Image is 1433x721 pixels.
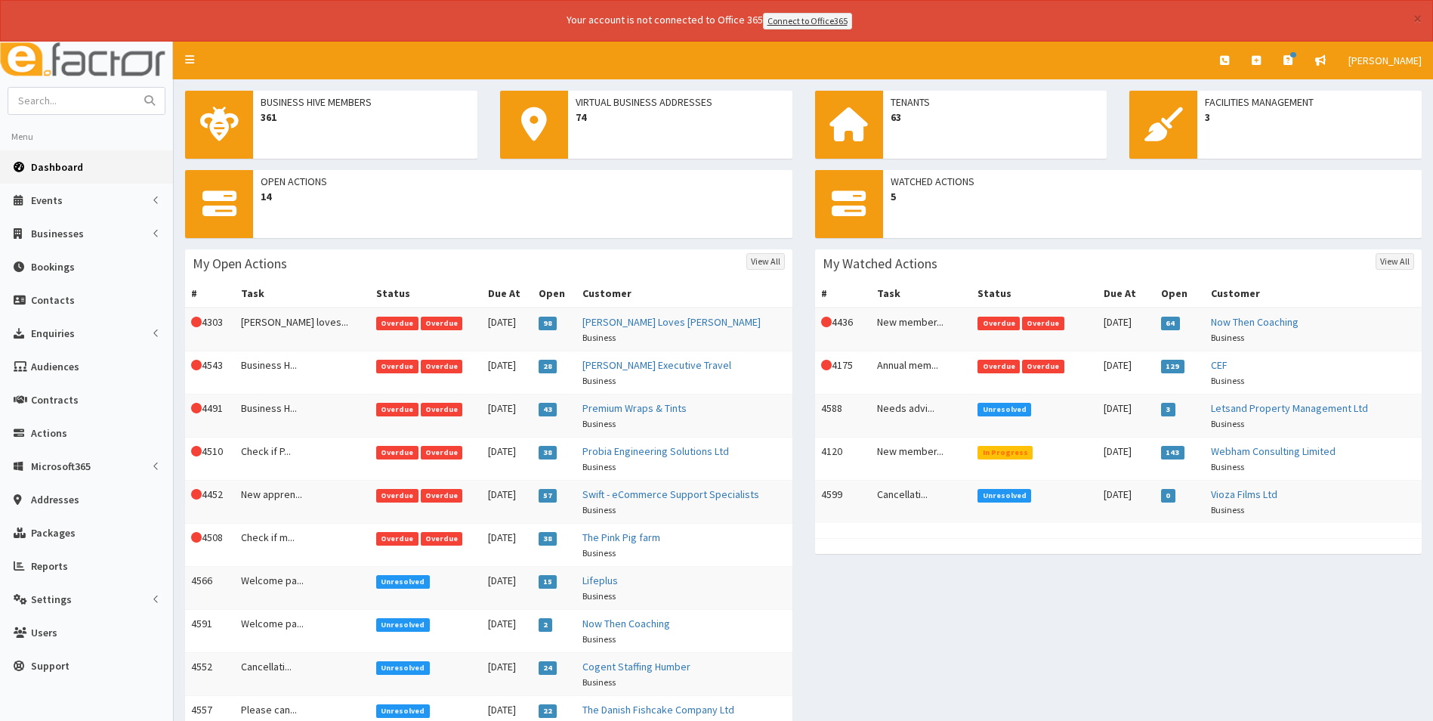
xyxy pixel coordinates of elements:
span: Overdue [1022,360,1064,373]
td: 4599 [815,480,871,523]
a: Swift - eCommerce Support Specialists [582,487,759,501]
span: 3 [1161,403,1175,416]
small: Business [582,375,616,386]
span: 43 [539,403,557,416]
th: # [185,280,235,308]
span: Settings [31,593,72,606]
span: Dashboard [31,160,83,174]
td: [DATE] [1098,480,1155,523]
span: Facilities Management [1205,94,1414,110]
i: This Action is overdue! [191,403,202,413]
span: Tenants [891,94,1100,110]
i: This Action is overdue! [191,532,202,543]
th: Due At [1098,280,1155,308]
span: Overdue [977,317,1020,330]
td: [DATE] [482,609,533,652]
span: Users [31,626,57,639]
span: Events [31,193,63,207]
small: Business [1211,375,1244,386]
span: Unresolved [376,704,430,718]
span: 64 [1161,317,1180,330]
span: Virtual Business Addresses [576,94,785,110]
span: 98 [539,317,557,330]
span: Overdue [1022,317,1064,330]
button: × [1413,11,1422,26]
span: Overdue [421,317,463,330]
small: Business [1211,504,1244,515]
td: Check if m... [235,523,370,566]
span: Packages [31,526,76,540]
a: View All [746,253,785,270]
span: Microsoft365 [31,460,91,473]
td: Annual mem... [871,351,971,394]
a: Webham Consulting Limited [1211,444,1336,458]
td: New appren... [235,480,370,523]
td: 4510 [185,437,235,480]
td: 4566 [185,566,235,609]
td: New member... [871,308,971,351]
small: Business [1211,418,1244,429]
span: 2 [539,618,553,632]
td: [DATE] [482,308,533,351]
input: Search... [8,88,135,114]
a: Premium Wraps & Tints [582,401,687,415]
span: Watched Actions [891,174,1415,189]
a: Connect to Office365 [763,13,852,29]
span: Business Hive Members [261,94,470,110]
span: Overdue [376,489,418,503]
td: 4303 [185,308,235,351]
span: 28 [539,360,557,373]
span: Contracts [31,393,79,407]
th: Customer [576,280,792,308]
span: 22 [539,704,557,718]
th: Customer [1205,280,1422,308]
span: Overdue [376,403,418,416]
a: Lifeplus [582,574,618,587]
small: Business [582,547,616,559]
td: Cancellati... [235,652,370,695]
i: This Action is overdue! [191,446,202,456]
td: 4543 [185,351,235,394]
td: Business H... [235,351,370,394]
span: Unresolved [376,661,430,675]
span: 63 [891,110,1100,125]
small: Business [582,504,616,515]
span: Open Actions [261,174,785,189]
small: Business [582,461,616,472]
small: Business [582,332,616,343]
span: Unresolved [977,403,1031,416]
span: Enquiries [31,326,75,340]
span: 3 [1205,110,1414,125]
td: 4552 [185,652,235,695]
a: Vioza Films Ltd [1211,487,1277,501]
span: 0 [1161,489,1175,503]
a: [PERSON_NAME] [1337,42,1433,79]
span: 38 [539,532,557,546]
span: 129 [1161,360,1184,373]
span: 15 [539,575,557,589]
span: 57 [539,489,557,503]
td: [DATE] [1098,394,1155,437]
span: In Progress [977,446,1033,460]
span: Overdue [376,360,418,373]
td: [DATE] [482,437,533,480]
i: This Action is overdue! [191,360,202,370]
i: This Action is overdue! [191,317,202,327]
td: New member... [871,437,971,480]
span: Overdue [421,360,463,373]
th: Status [370,280,482,308]
td: [DATE] [1098,308,1155,351]
a: CEF [1211,358,1228,372]
td: 4175 [815,351,871,394]
td: Welcome pa... [235,566,370,609]
td: 4588 [815,394,871,437]
a: The Pink Pig farm [582,531,660,544]
span: 361 [261,110,470,125]
th: Task [871,280,971,308]
th: Due At [482,280,533,308]
span: Support [31,659,69,673]
td: [DATE] [1098,351,1155,394]
span: 5 [891,189,1415,204]
span: [PERSON_NAME] [1348,54,1422,67]
span: Overdue [977,360,1020,373]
